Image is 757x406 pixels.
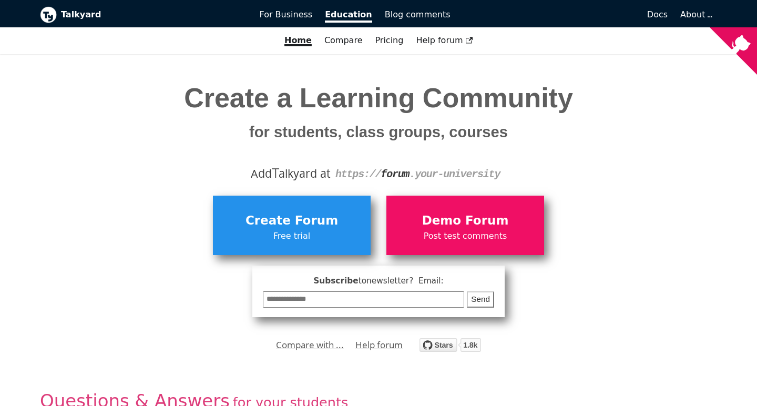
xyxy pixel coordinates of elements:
[263,275,494,288] span: Subscribe
[410,32,479,49] a: Help forum
[680,9,711,19] a: About
[40,6,245,23] a: Talkyard logoTalkyard
[319,6,378,24] a: Education
[213,196,371,255] a: Create ForumFree trial
[278,32,318,49] a: Home
[260,9,313,19] span: For Business
[218,229,365,243] span: Free trial
[324,35,363,45] a: Compare
[647,9,668,19] span: Docs
[420,338,481,352] img: talkyard.svg
[378,6,457,24] a: Blog comments
[457,6,674,24] a: Docs
[420,340,481,355] a: Star debiki/talkyard on GitHub
[467,291,494,308] button: Send
[61,8,245,22] b: Talkyard
[184,83,573,143] span: Create a Learning Community
[276,337,344,353] a: Compare with ...
[335,168,500,180] code: https:// .your-university
[392,211,539,231] span: Demo Forum
[369,32,410,49] a: Pricing
[355,337,403,353] a: Help forum
[392,229,539,243] span: Post test comments
[48,165,709,182] div: Add alkyard at
[40,6,57,23] img: Talkyard logo
[385,9,451,19] span: Blog comments
[386,196,544,255] a: Demo ForumPost test comments
[381,168,409,180] strong: forum
[253,6,319,24] a: For Business
[325,9,372,23] span: Education
[359,276,444,286] span: to newsletter ? Email:
[249,124,508,140] small: for students, class groups, courses
[272,163,279,182] span: T
[218,211,365,231] span: Create Forum
[416,35,473,45] span: Help forum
